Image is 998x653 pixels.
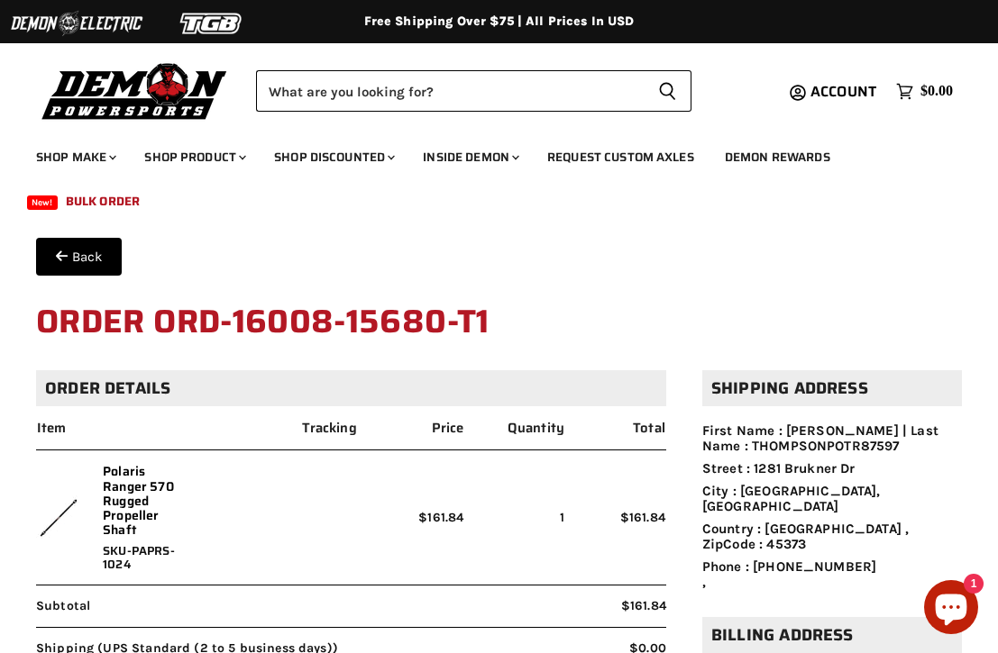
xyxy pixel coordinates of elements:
[702,461,962,476] li: Street : 1281 Brukner Dr
[920,83,953,100] span: $0.00
[702,423,962,455] li: First Name : [PERSON_NAME] | Last Name : THOMPSONPOTR87597
[702,423,962,590] ul: ,
[261,139,406,176] a: Shop Discounted
[103,544,186,571] span: SKU-PAPRS-1024
[23,139,127,176] a: Shop Make
[702,559,962,575] li: Phone : [PHONE_NUMBER]
[36,370,666,407] h2: Order details
[464,420,565,450] th: Quantity
[144,6,279,41] img: TGB Logo 2
[534,139,708,176] a: Request Custom Axles
[810,80,876,103] span: Account
[103,464,186,537] a: Polaris Ranger 570 Rugged Propeller Shaft
[702,521,962,553] li: Country : [GEOGRAPHIC_DATA] , ZipCode : 45373
[418,510,463,525] span: $161.84
[644,70,691,112] button: Search
[27,195,58,210] span: New!
[702,370,962,407] h2: Shipping address
[36,59,233,122] img: Demon Powersports
[36,420,301,450] th: Item
[36,585,565,628] span: Subtotal
[256,70,691,112] form: Product
[52,183,153,220] a: Bulk Order
[23,132,948,220] ul: Main menu
[802,84,887,100] a: Account
[363,420,464,450] th: Price
[36,495,81,540] img: Polaris Ranger 570 Rugged Propeller Shaft - SKU-PAPRS-1024
[409,139,530,176] a: Inside Demon
[565,420,666,450] th: Total
[36,238,122,276] button: Back
[301,420,364,450] th: Tracking
[621,598,666,613] span: $161.84
[256,70,644,112] input: Search
[702,484,962,515] li: City : [GEOGRAPHIC_DATA], [GEOGRAPHIC_DATA]
[887,78,962,104] a: $0.00
[464,450,565,585] td: 1
[620,510,665,525] span: $161.84
[36,294,962,351] h1: Order ORD-16008-15680-T1
[9,6,144,41] img: Demon Electric Logo 2
[919,580,984,639] inbox-online-store-chat: Shopify online store chat
[711,139,844,176] a: Demon Rewards
[131,139,257,176] a: Shop Product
